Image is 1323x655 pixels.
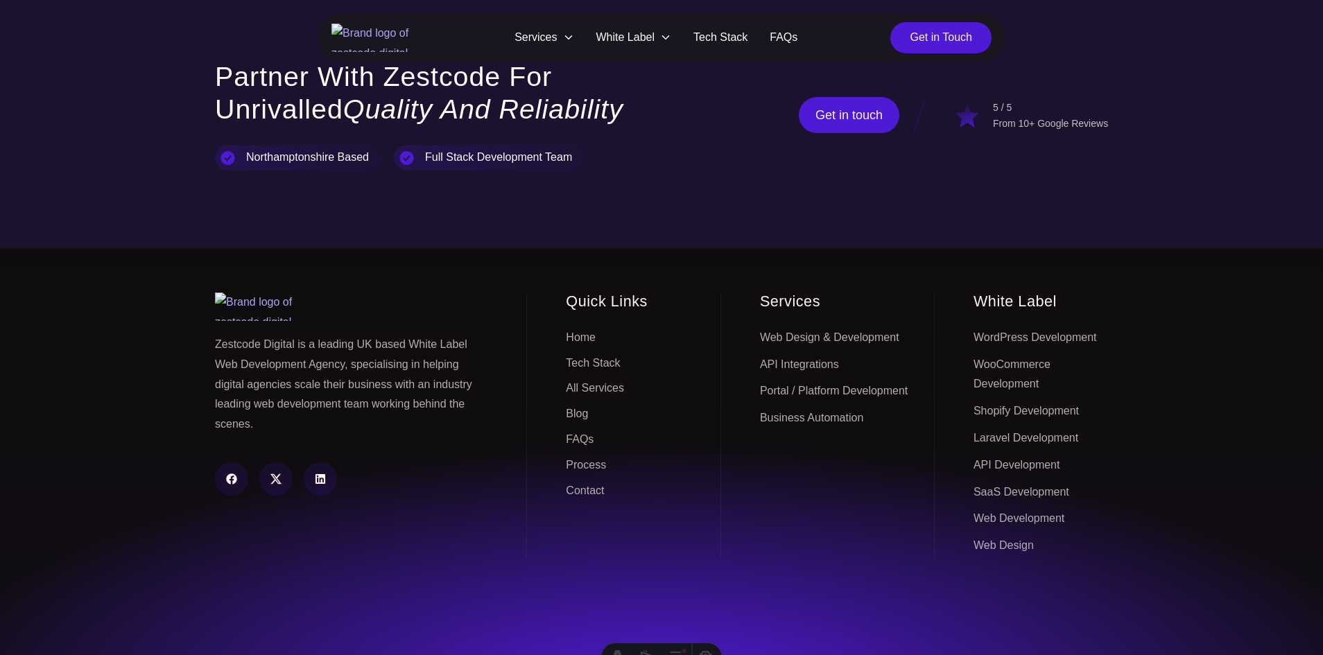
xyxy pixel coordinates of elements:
[585,25,683,51] span: White Label
[799,97,899,133] a: Get in touch
[566,292,682,311] h3: Quick Links
[259,462,293,496] a: twitter
[343,94,623,124] strong: Quality and Reliability
[394,145,586,171] div: Full Stack Development Team
[974,535,1034,557] a: Web Design
[974,508,1064,530] a: Web Development
[760,354,839,376] a: API Integrations
[974,292,1108,311] h3: White Label
[760,408,863,429] a: Business Automation
[974,327,1097,349] a: WordPress Development
[566,480,604,502] a: Contact
[974,428,1078,449] a: Laravel Development
[566,378,624,399] a: All Services
[566,403,588,425] a: Blog
[566,327,596,349] a: Home
[215,292,305,321] img: Brand logo of zestcode digital
[759,25,808,51] a: FAQs
[215,335,485,435] p: Zestcode Digital is a leading UK based White Label Web Development Agency, specialising in helpin...
[566,455,606,476] a: Process
[566,353,620,374] a: Tech Stack
[815,105,883,125] span: Get in touch
[993,100,1108,132] div: 5 / 5 From 10+ Google Reviews
[760,292,934,311] h3: Services
[215,145,383,171] div: Northamptonshire Based
[304,462,337,496] a: linkedin
[974,354,1108,396] a: WooCommerce Development
[503,25,585,51] span: Services
[682,25,759,51] a: Tech Stack
[760,327,899,349] a: Web Design & Development
[215,60,648,125] h2: Partner with Zestcode for Unrivalled
[760,381,908,402] a: Portal / Platform Development
[974,455,1060,476] a: API Development
[331,24,422,52] img: Brand logo of zestcode digital
[974,482,1069,503] a: SaaS Development
[974,401,1079,422] a: Shopify Development
[215,462,248,496] a: facebook
[566,429,594,451] a: FAQs
[890,22,992,53] a: Get in Touch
